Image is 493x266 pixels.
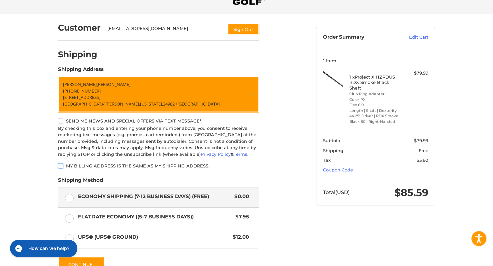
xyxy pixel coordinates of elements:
span: Economy Shipping (7-12 Business Days) (Free) [78,193,231,200]
span: $0.00 [231,193,249,200]
legend: Shipping Method [58,176,103,187]
div: $79.99 [402,70,428,77]
span: Total (USD) [323,189,350,195]
a: Edit Cart [395,34,428,41]
span: Flat Rate Economy ((5-7 Business Days)) [78,213,232,221]
span: [US_STATE], [140,101,163,107]
span: Tax [323,157,331,163]
span: Subtotal [323,138,342,143]
span: UPS® (UPS® Ground) [78,233,230,241]
legend: Shipping Address [58,66,104,76]
label: My billing address is the same as my shipping address. [58,163,259,168]
h3: Order Summary [323,34,395,41]
h3: 1 Item [323,58,428,63]
h2: Shipping [58,49,97,60]
li: Club Ping Adapter [349,91,400,97]
span: [GEOGRAPHIC_DATA] [177,101,220,107]
span: $7.95 [232,213,249,221]
a: Coupon Code [323,167,353,172]
span: Shipping [323,148,343,153]
a: Privacy Policy [201,151,231,157]
span: [PERSON_NAME] [97,81,130,87]
li: Flex 6.0 [349,102,400,108]
span: $12.00 [229,233,249,241]
span: [GEOGRAPHIC_DATA][PERSON_NAME], [63,101,140,107]
a: Terms [234,151,247,157]
span: [PHONE_NUMBER] [63,88,101,94]
span: 34982 / [163,101,177,107]
span: [PERSON_NAME] [63,81,97,87]
a: Enter or select a different address [58,76,259,112]
div: [EMAIL_ADDRESS][DOMAIN_NAME] [107,25,221,35]
span: $79.99 [414,138,428,143]
button: Sign Out [228,24,259,35]
div: By checking this box and entering your phone number above, you consent to receive marketing text ... [58,125,259,158]
li: Length | Shaft | Dexterity 44.25" Driver | RDX Smoke Black 60 | Right-Handed [349,108,400,125]
iframe: Gorgias live chat messenger [7,237,79,259]
span: $85.59 [394,186,428,199]
li: Color PX [349,97,400,103]
span: [STREET_ADDRESS] [63,94,100,100]
h4: 1 x Project X HZRDUS RDX Smoke Black Shaft [349,74,400,91]
span: $5.60 [417,157,428,163]
h2: Customer [58,23,101,33]
label: Send me news and special offers via text message* [58,118,259,124]
span: Free [419,148,428,153]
